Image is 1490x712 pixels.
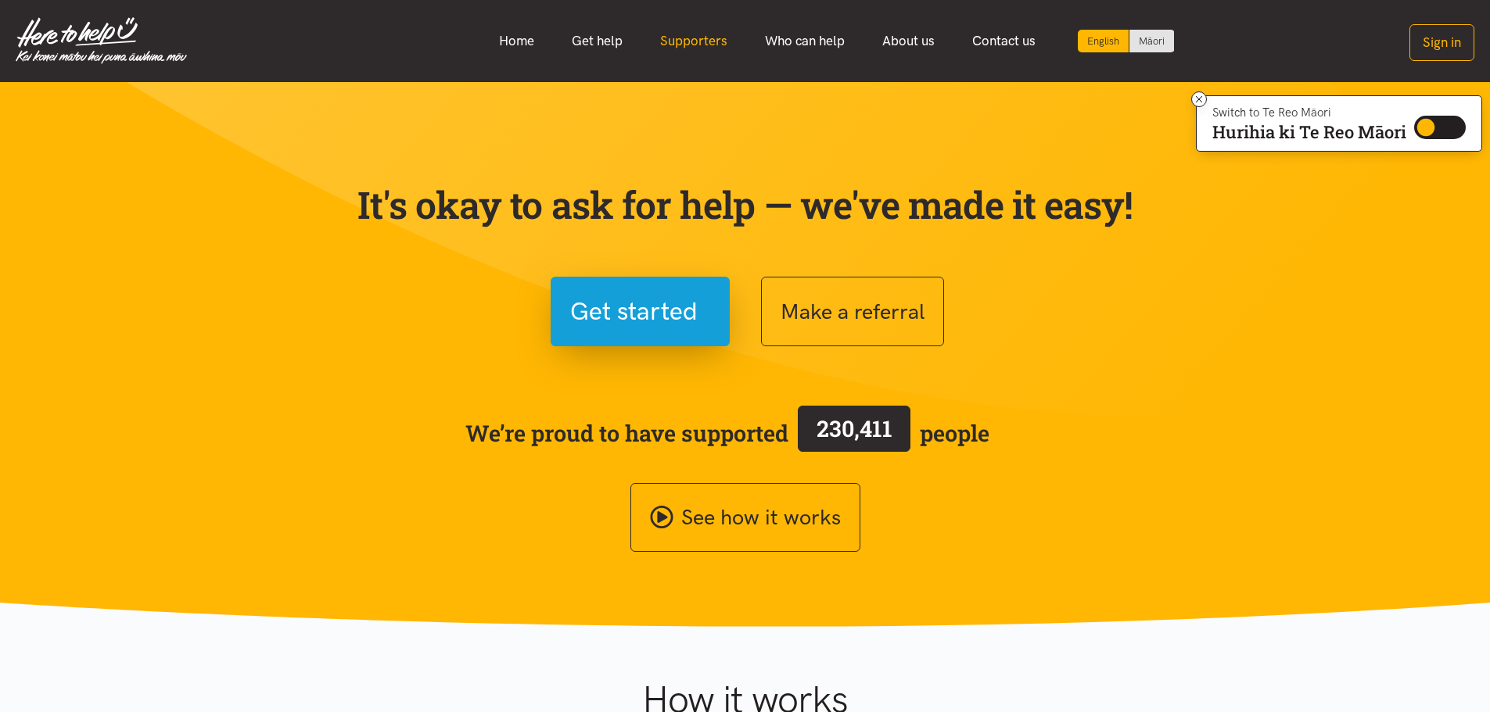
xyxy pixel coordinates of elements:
p: Hurihia ki Te Reo Māori [1212,125,1406,139]
a: See how it works [630,483,860,553]
button: Sign in [1409,24,1474,61]
a: Switch to Te Reo Māori [1129,30,1174,52]
a: Home [480,24,553,58]
button: Make a referral [761,277,944,346]
span: We’re proud to have supported people [465,403,989,463]
a: About us [863,24,953,58]
span: Get started [570,292,698,331]
span: 230,411 [817,413,892,443]
a: Supporters [641,24,746,58]
p: Switch to Te Reo Māori [1212,108,1406,117]
div: Language toggle [1078,30,1175,52]
img: Home [16,17,187,64]
p: It's okay to ask for help — we've made it easy! [354,182,1136,227]
div: Current language [1078,30,1129,52]
button: Get started [551,277,730,346]
a: Get help [553,24,641,58]
a: 230,411 [788,403,920,463]
a: Contact us [953,24,1054,58]
a: Who can help [746,24,863,58]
